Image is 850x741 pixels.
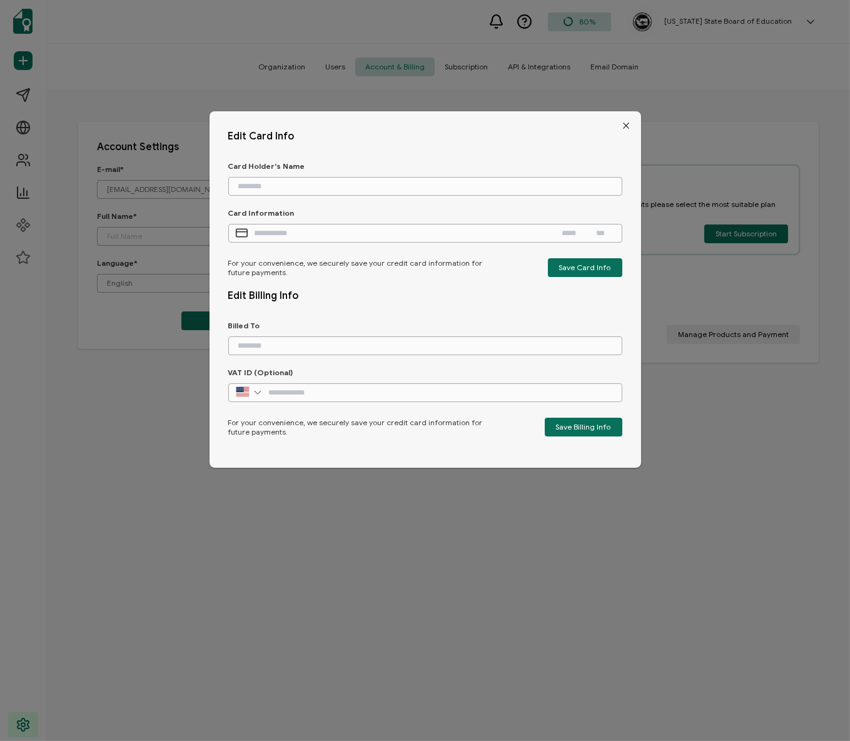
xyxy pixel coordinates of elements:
span: Save Card Info [559,264,611,271]
button: Save Billing Info [545,418,622,436]
button: Close [612,111,641,140]
p: For your convenience, we securely save your credit card information for future payments. [228,258,504,277]
div: dialog [210,111,641,468]
p: VAT ID (Optional) [228,368,293,377]
p: For your convenience, we securely save your credit card information for future payments. [228,418,504,436]
p: Billed To [228,321,260,330]
input: Select [235,383,269,402]
p: Edit Billing Info [228,290,299,302]
p: Card Holder's Name [228,161,305,171]
iframe: Chat Widget [787,681,850,741]
span: Save Billing Info [556,423,611,431]
p: Edit Card Info [228,130,295,143]
button: Save Card Info [548,258,622,277]
p: Card Information [228,208,295,218]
